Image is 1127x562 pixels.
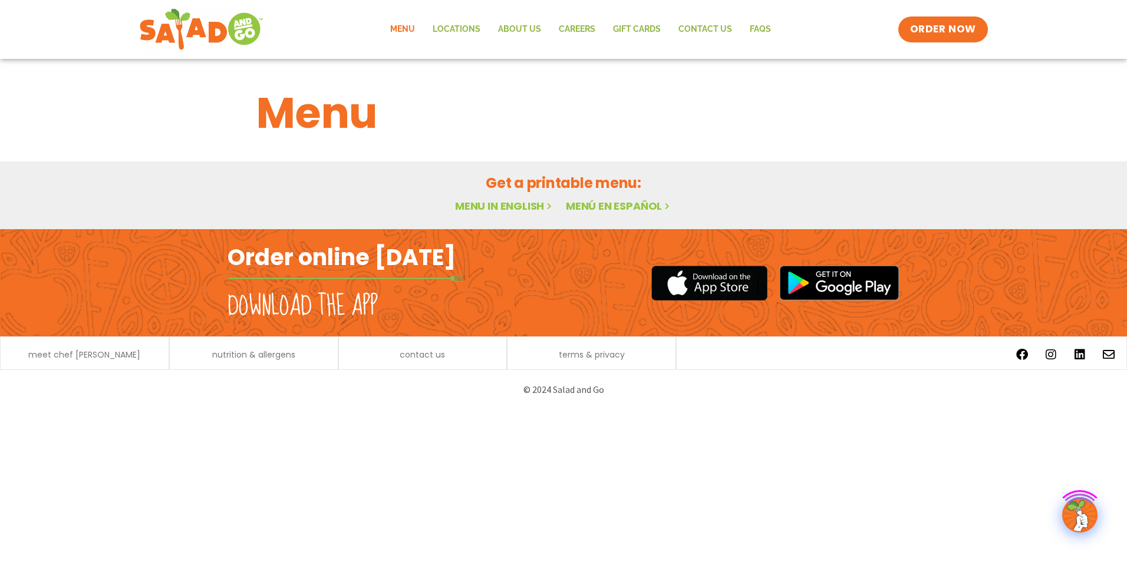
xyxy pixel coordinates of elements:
h2: Get a printable menu: [256,173,871,193]
img: fork [228,275,463,282]
img: google_play [779,265,899,300]
h2: Download the app [228,290,378,323]
a: terms & privacy [559,351,625,359]
a: ORDER NOW [898,16,988,42]
h1: Menu [256,81,871,145]
nav: Menu [381,16,780,43]
a: meet chef [PERSON_NAME] [28,351,140,359]
img: new-SAG-logo-768×292 [139,6,263,53]
a: Menu [381,16,424,43]
a: contact us [400,351,445,359]
img: appstore [651,264,767,302]
p: © 2024 Salad and Go [233,382,894,398]
h2: Order online [DATE] [228,243,456,272]
a: GIFT CARDS [604,16,670,43]
a: FAQs [741,16,780,43]
a: Careers [550,16,604,43]
a: About Us [489,16,550,43]
a: nutrition & allergens [212,351,295,359]
a: Menu in English [455,199,554,213]
span: ORDER NOW [910,22,976,37]
a: Contact Us [670,16,741,43]
a: Locations [424,16,489,43]
a: Menú en español [566,199,672,213]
